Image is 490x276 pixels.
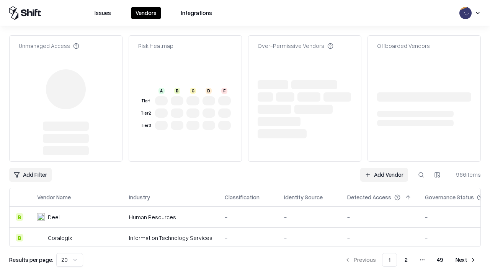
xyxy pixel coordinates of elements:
div: - [225,234,272,242]
div: Tier 3 [140,122,152,129]
nav: pagination [340,253,481,267]
div: Information Technology Services [129,234,212,242]
div: B [16,234,23,242]
div: Vendor Name [37,193,71,201]
div: 966 items [450,171,481,179]
div: Unmanaged Access [19,42,79,50]
p: Results per page: [9,256,53,264]
button: Integrations [176,7,217,19]
div: - [347,213,413,221]
div: A [158,88,165,94]
div: Offboarded Vendors [377,42,430,50]
div: D [206,88,212,94]
img: Deel [37,213,45,221]
div: Governance Status [425,193,474,201]
div: Tier 2 [140,110,152,117]
div: Identity Source [284,193,323,201]
div: - [347,234,413,242]
a: Add Vendor [360,168,408,182]
div: Industry [129,193,150,201]
div: B [16,213,23,221]
button: Next [451,253,481,267]
button: 49 [431,253,449,267]
div: - [284,234,335,242]
div: Tier 1 [140,98,152,104]
div: Classification [225,193,260,201]
button: Vendors [131,7,161,19]
div: - [284,213,335,221]
div: Over-Permissive Vendors [258,42,333,50]
div: Risk Heatmap [138,42,173,50]
div: C [190,88,196,94]
div: B [174,88,180,94]
div: - [225,213,272,221]
img: Coralogix [37,234,45,242]
div: F [221,88,227,94]
div: Coralogix [48,234,72,242]
div: Detected Access [347,193,391,201]
div: Deel [48,213,60,221]
button: 2 [399,253,414,267]
button: Add Filter [9,168,52,182]
button: 1 [382,253,397,267]
div: Human Resources [129,213,212,221]
button: Issues [90,7,116,19]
